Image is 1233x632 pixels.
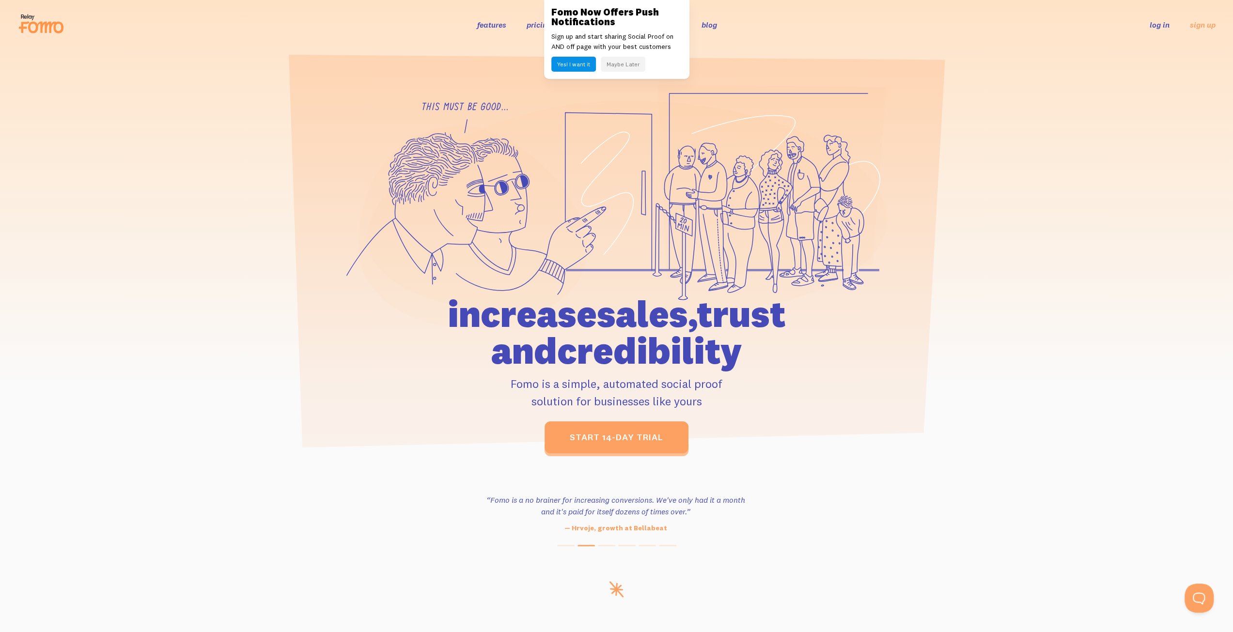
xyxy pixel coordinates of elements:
iframe: Help Scout Beacon - Open [1185,584,1214,613]
a: start 14-day trial [545,421,688,453]
p: — Hrvoje, growth at Bellabeat [484,523,748,533]
p: Sign up and start sharing Social Proof on AND off page with your best customers [551,31,682,52]
button: Yes! I want it [551,57,596,72]
a: log in [1150,20,1170,30]
h3: Fomo Now Offers Push Notifications [551,7,682,27]
a: blog [702,20,717,30]
a: pricing [527,20,551,30]
a: features [477,20,506,30]
h3: “Fomo is a no brainer for increasing conversions. We've only had it a month and it's paid for its... [484,494,748,517]
h1: increase sales, trust and credibility [392,295,841,369]
p: Fomo is a simple, automated social proof solution for businesses like yours [392,375,841,410]
a: sign up [1190,20,1216,30]
button: Maybe Later [601,57,645,72]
